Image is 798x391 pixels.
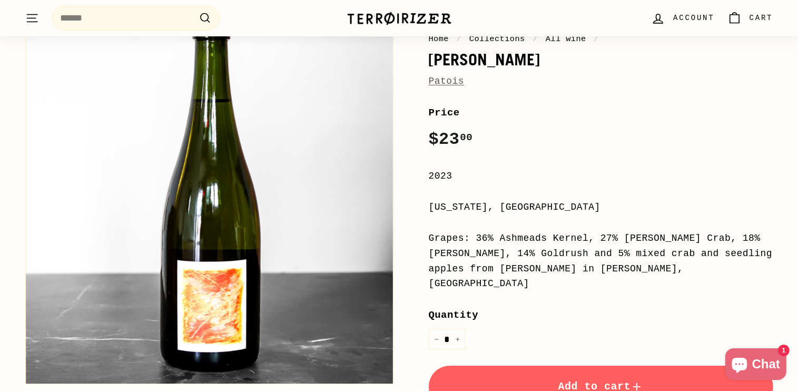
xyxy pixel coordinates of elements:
[469,34,525,44] a: Collections
[722,348,790,383] inbox-online-store-chat: Shopify online store chat
[429,231,773,291] div: Grapes: 36% Ashmeads Kernel, 27% [PERSON_NAME] Crab, 18% [PERSON_NAME], 14% Goldrush and 5% mixed...
[645,3,721,34] a: Account
[429,200,773,215] div: [US_STATE], [GEOGRAPHIC_DATA]
[429,34,449,44] a: Home
[429,51,773,69] h1: [PERSON_NAME]
[546,34,586,44] a: All wine
[429,76,465,86] a: Patois
[450,329,466,350] button: Increase item quantity by one
[429,329,466,350] input: quantity
[429,329,445,350] button: Reduce item quantity by one
[429,105,773,121] label: Price
[429,33,773,45] nav: breadcrumbs
[429,130,473,149] span: $23
[429,169,773,184] div: 2023
[454,34,465,44] span: /
[530,34,541,44] span: /
[721,3,780,34] a: Cart
[460,132,472,143] sup: 00
[673,12,714,24] span: Account
[592,34,602,44] span: /
[750,12,773,24] span: Cart
[429,307,773,323] label: Quantity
